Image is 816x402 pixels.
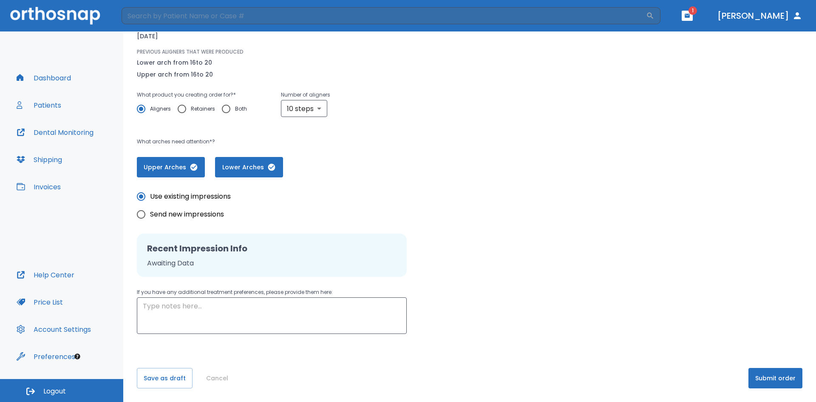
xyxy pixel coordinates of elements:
button: Dental Monitoring [11,122,99,143]
p: What arches need attention*? [137,137,525,147]
div: 10 steps [281,100,327,117]
span: Aligners [150,104,171,114]
p: Number of aligners [281,90,330,100]
span: Logout [43,387,66,396]
button: Account Settings [11,319,96,339]
button: Help Center [11,265,79,285]
img: Orthosnap [10,7,100,24]
button: Preferences [11,346,80,367]
button: Submit order [748,368,802,388]
button: Save as draft [137,368,193,388]
button: Upper Arches [137,157,205,177]
button: Invoices [11,177,66,197]
button: Dashboard [11,68,76,88]
div: Tooltip anchor [74,353,81,360]
h2: Recent Impression Info [147,242,397,255]
p: [DATE] [137,31,158,41]
span: Retainers [191,104,215,114]
p: Lower arch from 16 to 20 [137,57,213,68]
span: 1 [688,6,697,15]
span: Upper Arches [145,163,196,172]
button: Lower Arches [215,157,283,177]
button: Patients [11,95,66,115]
button: Shipping [11,149,67,170]
span: Both [235,104,247,114]
p: What product you creating order for? * [137,90,254,100]
p: PREVIOUS ALIGNERS THAT WERE PRODUCED [137,48,244,56]
p: If you have any additional treatment preferences, please provide them here: [137,287,407,297]
span: Lower Arches [224,163,275,172]
span: Send new impressions [150,209,224,220]
p: Upper arch from 16 to 20 [137,69,213,80]
span: Use existing impressions [150,191,231,202]
p: Awaiting Data [147,258,397,268]
button: Cancel [203,368,232,388]
button: [PERSON_NAME] [714,8,806,23]
input: Search by Patient Name or Case # [122,7,646,24]
button: Price List [11,292,68,312]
